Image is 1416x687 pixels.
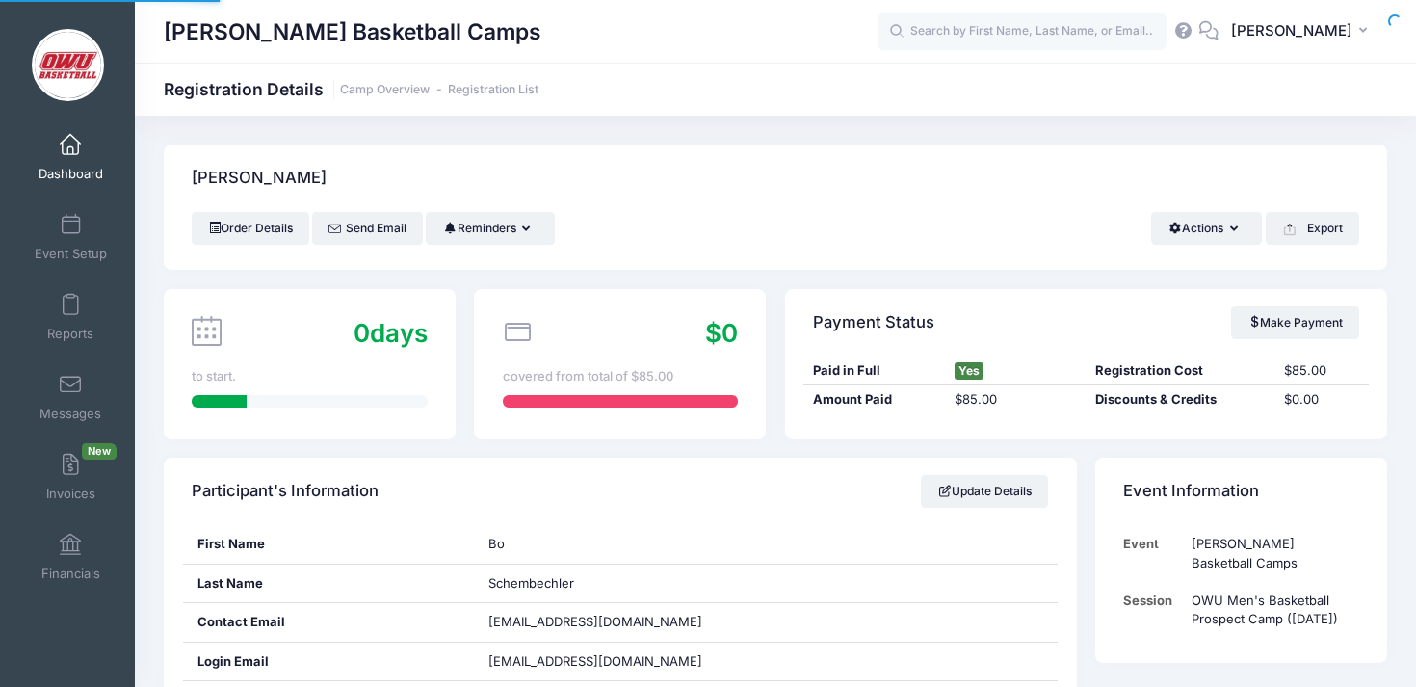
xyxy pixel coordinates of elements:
span: Dashboard [39,166,103,182]
a: Registration List [448,83,538,97]
div: days [354,314,428,352]
div: $85.00 [945,390,1087,410]
h4: [PERSON_NAME] [192,151,327,206]
div: covered from total of $85.00 [503,367,738,386]
a: Order Details [192,212,309,245]
button: Actions [1151,212,1262,245]
div: Paid in Full [803,361,945,381]
h4: Participant's Information [192,464,379,519]
div: Contact Email [183,603,475,642]
div: $0.00 [1274,390,1369,410]
span: Invoices [46,486,95,502]
a: Reports [25,283,117,351]
div: $85.00 [1274,361,1369,381]
span: Schembechler [488,575,574,591]
button: Reminders [426,212,554,245]
a: Event Setup [25,203,117,271]
img: David Vogel Basketball Camps [32,29,104,101]
button: Export [1266,212,1359,245]
div: First Name [183,525,475,564]
span: [EMAIL_ADDRESS][DOMAIN_NAME] [488,614,702,629]
h4: Payment Status [813,295,934,350]
input: Search by First Name, Last Name, or Email... [878,13,1167,51]
td: Event [1123,525,1182,582]
span: Financials [41,566,100,582]
a: Camp Overview [340,83,430,97]
span: Bo [488,536,505,551]
span: [PERSON_NAME] [1231,20,1352,41]
a: Make Payment [1231,306,1359,339]
a: Financials [25,523,117,591]
span: Reports [47,326,93,342]
button: [PERSON_NAME] [1219,10,1387,54]
a: Dashboard [25,123,117,191]
div: Last Name [183,565,475,603]
a: InvoicesNew [25,443,117,511]
div: Discounts & Credits [1086,390,1273,410]
span: Yes [955,362,983,380]
a: Update Details [921,475,1049,508]
span: [EMAIL_ADDRESS][DOMAIN_NAME] [488,652,729,672]
span: New [82,443,117,460]
span: $0 [705,318,738,348]
span: Messages [39,406,101,422]
td: [PERSON_NAME] Basketball Camps [1182,525,1359,582]
div: Amount Paid [803,390,945,410]
div: Login Email [183,643,475,681]
div: Registration Cost [1086,361,1273,381]
span: 0 [354,318,370,348]
h1: Registration Details [164,79,538,99]
td: Session [1123,582,1182,639]
h1: [PERSON_NAME] Basketball Camps [164,10,541,54]
a: Send Email [312,212,423,245]
span: Event Setup [35,246,107,262]
div: to start. [192,367,427,386]
td: OWU Men's Basketball Prospect Camp ([DATE]) [1182,582,1359,639]
h4: Event Information [1123,464,1259,519]
a: Messages [25,363,117,431]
